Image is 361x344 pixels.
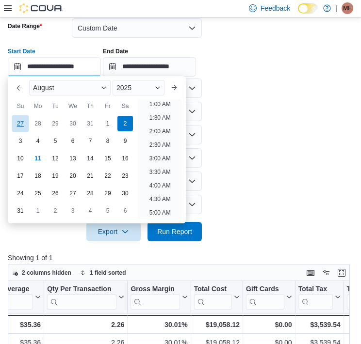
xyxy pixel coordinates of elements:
[47,319,124,330] div: 2.26
[146,193,175,205] li: 4:30 AM
[47,284,116,294] div: Qty Per Transaction
[246,319,292,330] div: $0.00
[29,80,111,95] div: Button. Open the month selector. August is currently selected.
[65,151,81,166] div: day-13
[117,98,133,114] div: Sa
[305,267,316,279] button: Keyboard shortcuts
[342,2,353,14] div: Matthew Frolander
[22,269,71,277] span: 2 columns hidden
[336,2,338,14] p: |
[131,284,180,294] div: Gross Margin
[246,284,292,309] button: Gift Cards
[146,139,175,151] li: 2:30 AM
[82,203,98,219] div: day-4
[13,151,28,166] div: day-10
[82,168,98,184] div: day-21
[65,168,81,184] div: day-20
[194,319,240,330] div: $19,058.12
[82,98,98,114] div: Th
[298,284,333,309] div: Total Tax
[48,116,63,131] div: day-29
[343,2,351,14] span: MF
[131,284,187,309] button: Gross Margin
[117,116,133,131] div: day-2
[100,203,115,219] div: day-5
[65,133,81,149] div: day-6
[13,203,28,219] div: day-31
[65,186,81,201] div: day-27
[12,80,27,95] button: Previous Month
[146,166,175,178] li: 3:30 AM
[188,108,196,115] button: Open list of options
[30,98,46,114] div: Mo
[298,284,333,294] div: Total Tax
[65,203,81,219] div: day-3
[194,284,232,309] div: Total Cost
[100,116,115,131] div: day-1
[131,284,180,309] div: Gross Margin
[8,22,42,30] label: Date Range
[8,57,101,77] input: Press the down key to enter a popover containing a calendar. Press the escape key to close the po...
[92,222,135,241] span: Export
[116,84,131,92] span: 2025
[47,284,124,309] button: Qty Per Transaction
[8,267,75,279] button: 2 columns hidden
[30,168,46,184] div: day-18
[117,168,133,184] div: day-23
[100,168,115,184] div: day-22
[261,3,290,13] span: Feedback
[100,186,115,201] div: day-29
[131,319,187,330] div: 30.01%
[194,284,240,309] button: Total Cost
[19,3,63,13] img: Cova
[13,168,28,184] div: day-17
[82,151,98,166] div: day-14
[117,151,133,166] div: day-16
[146,112,175,124] li: 1:30 AM
[298,319,341,330] div: $3,539.54
[146,153,175,164] li: 3:00 AM
[138,99,182,219] ul: Time
[82,133,98,149] div: day-7
[30,203,46,219] div: day-1
[48,133,63,149] div: day-5
[65,116,81,131] div: day-30
[13,98,28,114] div: Su
[30,151,46,166] div: day-11
[146,180,175,191] li: 4:00 AM
[298,3,318,14] input: Dark Mode
[157,227,192,236] span: Run Report
[8,47,35,55] label: Start Date
[13,133,28,149] div: day-3
[188,131,196,139] button: Open list of options
[100,133,115,149] div: day-8
[117,186,133,201] div: day-30
[90,269,126,277] span: 1 field sorted
[76,267,130,279] button: 1 field sorted
[113,80,164,95] div: Button. Open the year selector. 2025 is currently selected.
[30,116,46,131] div: day-28
[8,253,353,263] p: Showing 1 of 1
[103,57,196,77] input: Press the down key to open a popover containing a calendar.
[82,186,98,201] div: day-28
[336,267,347,279] button: Enter fullscreen
[86,222,141,241] button: Export
[298,284,341,309] button: Total Tax
[100,151,115,166] div: day-15
[82,116,98,131] div: day-31
[194,284,232,294] div: Total Cost
[30,186,46,201] div: day-25
[65,98,81,114] div: We
[30,133,46,149] div: day-4
[48,98,63,114] div: Tu
[12,115,29,132] div: day-27
[117,203,133,219] div: day-6
[48,151,63,166] div: day-12
[148,222,202,241] button: Run Report
[12,115,134,219] div: August, 2025
[48,186,63,201] div: day-26
[246,284,284,309] div: Gift Card Sales
[72,18,202,38] button: Custom Date
[13,186,28,201] div: day-24
[48,203,63,219] div: day-2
